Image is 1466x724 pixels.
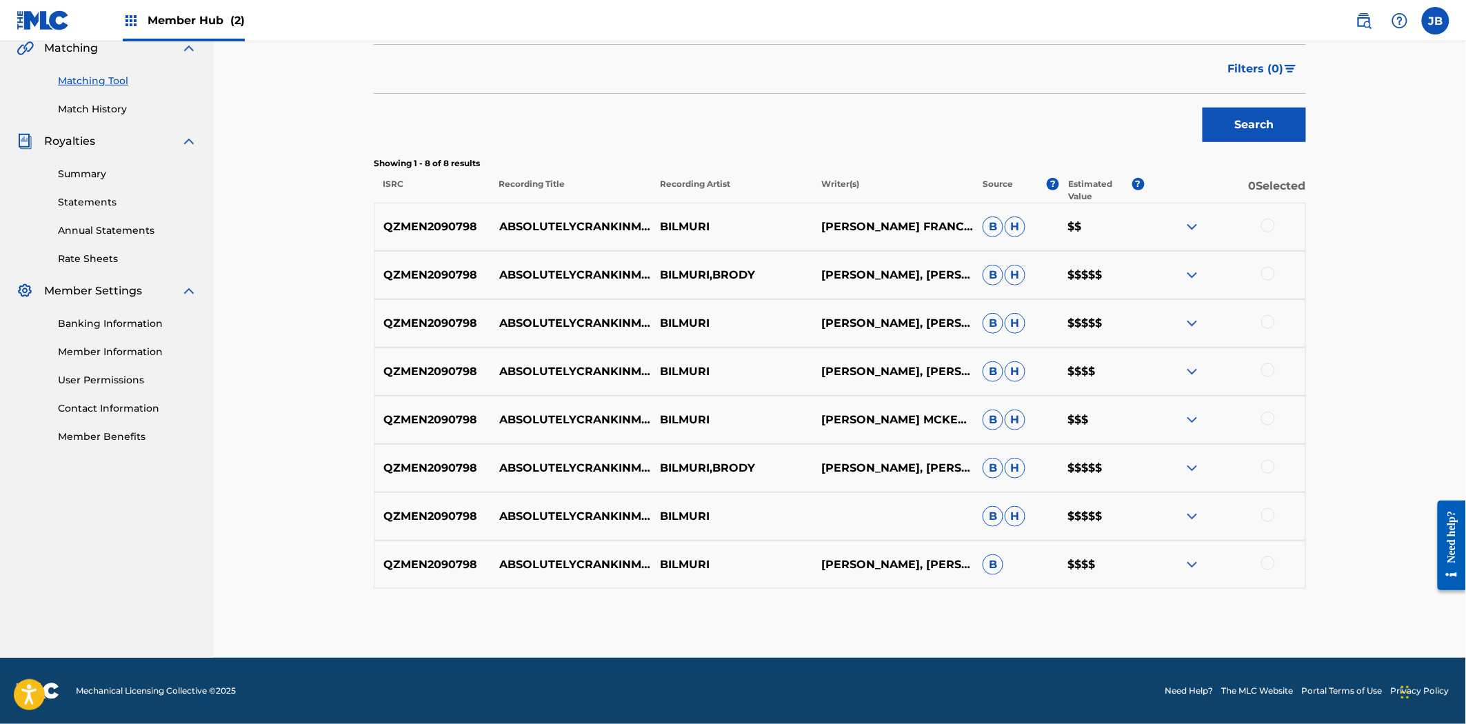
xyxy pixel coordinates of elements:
[812,219,974,235] p: [PERSON_NAME] FRANCKWILL [PERSON_NAME]
[17,283,33,299] img: Member Settings
[651,508,812,525] p: BILMURI
[812,178,974,203] p: Writer(s)
[812,556,974,573] p: [PERSON_NAME], [PERSON_NAME], [PERSON_NAME]
[983,458,1003,479] span: B
[1005,458,1025,479] span: H
[1184,219,1201,235] img: expand
[374,412,490,428] p: QZMEN2090798
[490,412,652,428] p: ABSOLUTELYCRANKINMYMF'INHOG (FEAT. [GEOGRAPHIC_DATA])
[58,195,197,210] a: Statements
[58,430,197,444] a: Member Benefits
[1220,52,1306,86] button: Filters (0)
[490,556,652,573] p: ABSOLUTELYCRANKINMYMF'INHOG
[490,460,652,476] p: ABSOLUTELYCRANKINMYMF'INHOG
[374,219,490,235] p: QZMEN2090798
[1401,672,1409,713] div: Drag
[374,556,490,573] p: QZMEN2090798
[1005,361,1025,382] span: H
[374,157,1306,170] p: Showing 1 - 8 of 8 results
[1005,410,1025,430] span: H
[1397,658,1466,724] iframe: Chat Widget
[58,316,197,331] a: Banking Information
[58,252,197,266] a: Rate Sheets
[58,223,197,238] a: Annual Statements
[1222,685,1294,697] a: The MLC Website
[1184,556,1201,573] img: expand
[983,313,1003,334] span: B
[490,219,652,235] p: ABSOLUTELYCRANKINMYMF'INHOG (FEAT. [GEOGRAPHIC_DATA])
[651,178,812,203] p: Recording Artist
[58,345,197,359] a: Member Information
[181,133,197,150] img: expand
[1392,12,1408,29] img: help
[1356,12,1372,29] img: search
[983,506,1003,527] span: B
[490,178,651,203] p: Recording Title
[148,12,245,28] span: Member Hub
[983,265,1003,285] span: B
[651,556,812,573] p: BILMURI
[812,412,974,428] p: [PERSON_NAME] MCKEEGANJOHN [PERSON_NAME]
[1422,7,1449,34] div: User Menu
[17,133,33,150] img: Royalties
[58,102,197,117] a: Match History
[1184,460,1201,476] img: expand
[1184,363,1201,380] img: expand
[44,40,98,57] span: Matching
[1203,108,1306,142] button: Search
[490,363,652,380] p: ABSOLUTELYCRANKINMYMF'INHOG (FEAT. [GEOGRAPHIC_DATA])
[1165,685,1214,697] a: Need Help?
[374,315,490,332] p: QZMEN2090798
[651,315,812,332] p: BILMURI
[651,412,812,428] p: BILMURI
[1068,178,1132,203] p: Estimated Value
[1184,412,1201,428] img: expand
[1228,61,1284,77] span: Filters ( 0 )
[44,283,142,299] span: Member Settings
[1005,313,1025,334] span: H
[1386,7,1414,34] div: Help
[1059,508,1145,525] p: $$$$$
[181,283,197,299] img: expand
[1059,363,1145,380] p: $$$$
[651,267,812,283] p: BILMURI,BRODY
[374,267,490,283] p: QZMEN2090798
[58,373,197,388] a: User Permissions
[76,685,236,697] span: Mechanical Licensing Collective © 2025
[1005,506,1025,527] span: H
[374,363,490,380] p: QZMEN2090798
[1005,217,1025,237] span: H
[651,219,812,235] p: BILMURI
[230,14,245,27] span: (2)
[983,410,1003,430] span: B
[123,12,139,29] img: Top Rightsholders
[1059,556,1145,573] p: $$$$
[17,40,34,57] img: Matching
[983,217,1003,237] span: B
[1059,267,1145,283] p: $$$$$
[812,315,974,332] p: [PERSON_NAME], [PERSON_NAME], [PERSON_NAME]
[1059,460,1145,476] p: $$$$$
[812,267,974,283] p: [PERSON_NAME], [PERSON_NAME], [PERSON_NAME]
[490,267,652,283] p: ABSOLUTELYCRANKINMYMF'INHOG
[58,74,197,88] a: Matching Tool
[17,683,59,699] img: logo
[983,361,1003,382] span: B
[1047,178,1059,190] span: ?
[1059,412,1145,428] p: $$$
[651,460,812,476] p: BILMURI,BRODY
[1059,315,1145,332] p: $$$$$
[1059,219,1145,235] p: $$
[374,508,490,525] p: QZMEN2090798
[374,178,490,203] p: ISRC
[651,363,812,380] p: BILMURI
[1132,178,1145,190] span: ?
[812,460,974,476] p: [PERSON_NAME], [PERSON_NAME]
[1184,267,1201,283] img: expand
[1285,65,1296,73] img: filter
[1302,685,1383,697] a: Portal Terms of Use
[1184,508,1201,525] img: expand
[1145,178,1306,203] p: 0 Selected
